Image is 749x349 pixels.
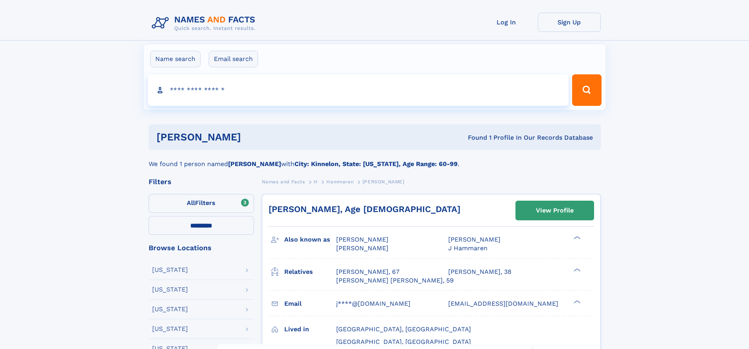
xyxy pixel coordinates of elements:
span: H [314,179,318,185]
div: [US_STATE] [152,306,188,312]
div: ❯ [572,267,581,272]
span: All [187,199,195,207]
label: Email search [209,51,258,67]
b: City: Kinnelon, State: [US_STATE], Age Range: 60-99 [294,160,458,168]
a: [PERSON_NAME], 38 [448,268,512,276]
h3: Relatives [284,265,336,279]
a: H [314,177,318,187]
h3: Email [284,297,336,310]
h1: [PERSON_NAME] [156,132,355,142]
div: Filters [149,178,254,185]
div: Found 1 Profile In Our Records Database [354,133,593,142]
div: ❯ [572,299,581,304]
label: Filters [149,194,254,213]
a: [PERSON_NAME] [PERSON_NAME], 59 [336,276,454,285]
button: Search Button [572,74,601,106]
span: [PERSON_NAME] [448,236,501,243]
span: J Hammaren [448,244,488,252]
a: Log In [475,13,538,32]
span: [GEOGRAPHIC_DATA], [GEOGRAPHIC_DATA] [336,325,471,333]
div: Browse Locations [149,244,254,251]
h3: Lived in [284,323,336,336]
span: [PERSON_NAME] [336,244,388,252]
span: Hammaren [326,179,353,185]
span: [PERSON_NAME] [336,236,388,243]
a: View Profile [516,201,594,220]
label: Name search [150,51,201,67]
h3: Also known as [284,233,336,246]
a: [PERSON_NAME], Age [DEMOGRAPHIC_DATA] [269,204,460,214]
div: [US_STATE] [152,286,188,293]
div: [US_STATE] [152,326,188,332]
span: [GEOGRAPHIC_DATA], [GEOGRAPHIC_DATA] [336,338,471,345]
div: ❯ [572,235,581,240]
a: Hammaren [326,177,353,187]
a: Sign Up [538,13,601,32]
b: [PERSON_NAME] [228,160,281,168]
input: search input [148,74,569,106]
a: Names and Facts [262,177,305,187]
div: View Profile [536,201,574,220]
div: [US_STATE] [152,267,188,273]
div: We found 1 person named with . [149,150,601,169]
span: [PERSON_NAME] [363,179,405,185]
span: [EMAIL_ADDRESS][DOMAIN_NAME] [448,300,558,307]
img: Logo Names and Facts [149,13,262,34]
a: [PERSON_NAME], 67 [336,268,399,276]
